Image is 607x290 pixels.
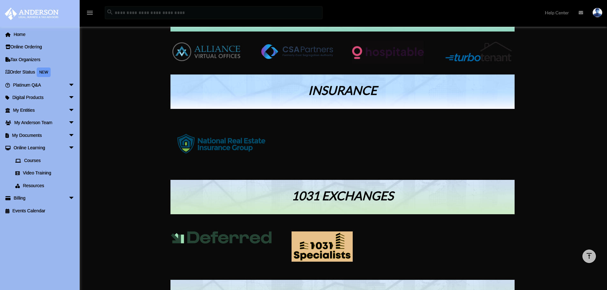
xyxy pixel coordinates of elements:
[37,67,51,77] div: NEW
[170,41,242,63] img: AVO-logo-1-color
[69,104,81,117] span: arrow_drop_down
[352,41,424,64] img: Logo-transparent-dark
[292,231,353,262] img: 1031 Specialists Logo (1)
[170,231,272,244] img: Deferred
[4,142,84,154] a: Online Learningarrow_drop_down
[292,257,353,266] a: Deferred
[69,117,81,130] span: arrow_drop_down
[69,79,81,92] span: arrow_drop_down
[4,41,84,53] a: Online Ordering
[4,204,84,217] a: Events Calendar
[292,188,394,203] em: 1031 EXCHANGES
[86,9,94,17] i: menu
[69,129,81,142] span: arrow_drop_down
[585,252,593,260] i: vertical_align_top
[593,8,602,17] img: User Pic
[308,83,377,97] em: INSURANCE
[4,117,84,129] a: My Anderson Teamarrow_drop_down
[4,104,84,117] a: My Entitiesarrow_drop_down
[9,167,84,180] a: Video Training
[69,142,81,155] span: arrow_drop_down
[4,79,84,91] a: Platinum Q&Aarrow_drop_down
[9,179,81,192] a: Resources
[4,66,84,79] a: Order StatusNEW
[582,250,596,263] a: vertical_align_top
[9,154,84,167] a: Courses
[86,11,94,17] a: menu
[3,8,61,20] img: Anderson Advisors Platinum Portal
[170,239,272,248] a: Deferred
[4,192,84,205] a: Billingarrow_drop_down
[4,129,84,142] a: My Documentsarrow_drop_down
[69,192,81,205] span: arrow_drop_down
[106,9,113,16] i: search
[4,28,84,41] a: Home
[170,118,272,169] img: logo-nreig
[4,91,84,104] a: Digital Productsarrow_drop_down
[443,41,514,62] img: turbotenant
[69,91,81,104] span: arrow_drop_down
[261,44,333,59] img: CSA-partners-Formerly-Cost-Segregation-Authority
[4,53,84,66] a: Tax Organizers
